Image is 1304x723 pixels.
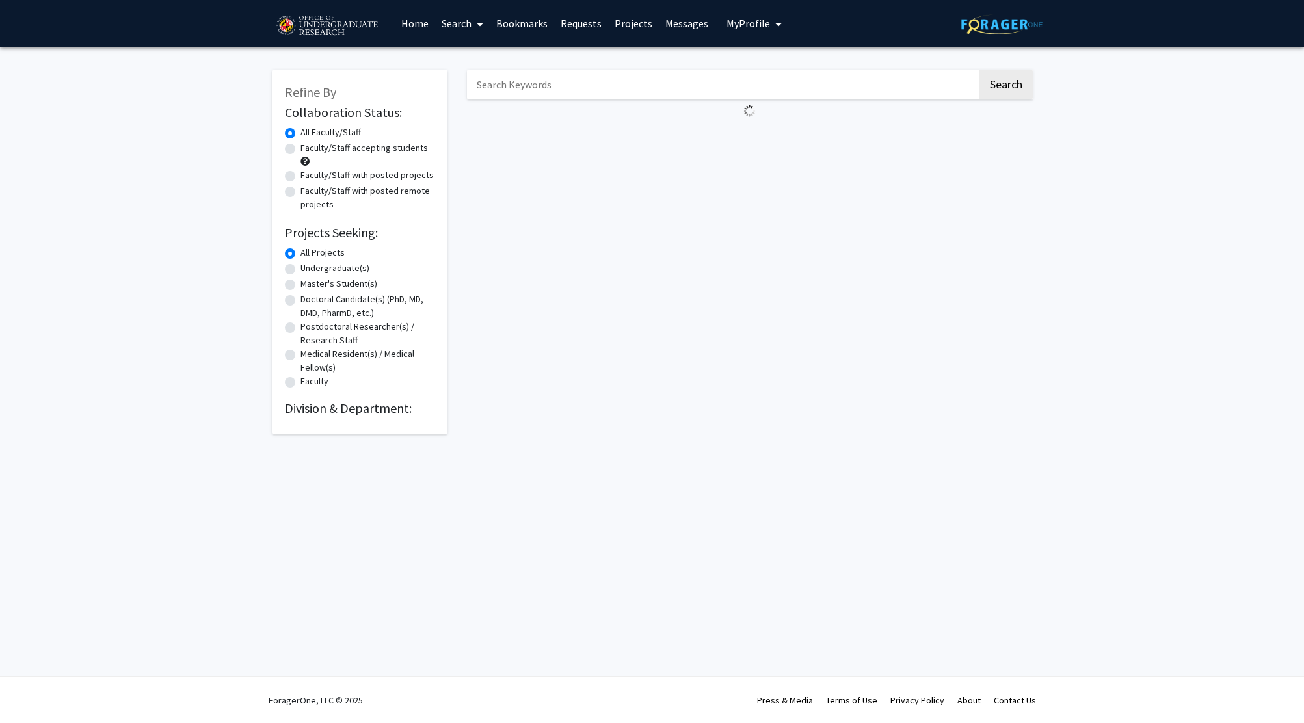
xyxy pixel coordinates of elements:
[467,70,978,99] input: Search Keywords
[300,277,377,291] label: Master's Student(s)
[300,261,369,275] label: Undergraduate(s)
[757,694,813,706] a: Press & Media
[608,1,659,46] a: Projects
[300,347,434,375] label: Medical Resident(s) / Medical Fellow(s)
[285,401,434,416] h2: Division & Department:
[300,246,345,259] label: All Projects
[957,694,981,706] a: About
[300,141,428,155] label: Faculty/Staff accepting students
[726,17,770,30] span: My Profile
[395,1,435,46] a: Home
[659,1,715,46] a: Messages
[890,694,944,706] a: Privacy Policy
[285,225,434,241] h2: Projects Seeking:
[490,1,554,46] a: Bookmarks
[826,694,877,706] a: Terms of Use
[738,99,761,122] img: Loading
[300,375,328,388] label: Faculty
[285,84,336,100] span: Refine By
[300,168,434,182] label: Faculty/Staff with posted projects
[300,125,361,139] label: All Faculty/Staff
[272,10,382,42] img: University of Maryland Logo
[300,184,434,211] label: Faculty/Staff with posted remote projects
[269,677,363,723] div: ForagerOne, LLC © 2025
[961,14,1043,34] img: ForagerOne Logo
[285,105,434,120] h2: Collaboration Status:
[554,1,608,46] a: Requests
[300,293,434,320] label: Doctoral Candidate(s) (PhD, MD, DMD, PharmD, etc.)
[467,122,1033,152] nav: Page navigation
[300,320,434,347] label: Postdoctoral Researcher(s) / Research Staff
[979,70,1033,99] button: Search
[435,1,490,46] a: Search
[994,694,1036,706] a: Contact Us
